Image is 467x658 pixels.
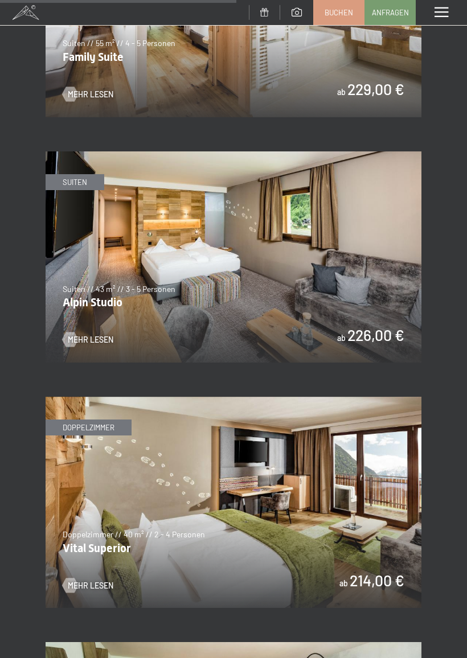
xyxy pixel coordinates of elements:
[325,7,353,18] span: Buchen
[68,334,113,346] span: Mehr Lesen
[372,7,409,18] span: Anfragen
[68,89,113,100] span: Mehr Lesen
[314,1,364,24] a: Buchen
[63,89,113,100] a: Mehr Lesen
[68,580,113,591] span: Mehr Lesen
[46,151,421,363] img: Alpin Studio
[46,152,421,159] a: Alpin Studio
[365,1,415,24] a: Anfragen
[46,643,421,649] a: Junior
[63,334,113,346] a: Mehr Lesen
[46,397,421,404] a: Vital Superior
[63,580,113,591] a: Mehr Lesen
[46,397,421,608] img: Vital Superior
